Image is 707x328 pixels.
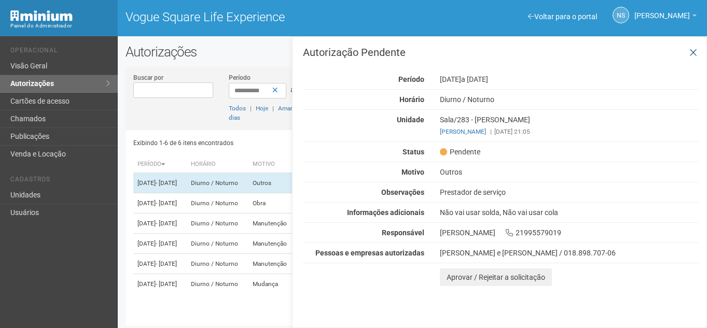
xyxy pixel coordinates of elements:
[156,179,177,187] span: - [DATE]
[248,173,296,193] td: Outros
[133,156,187,173] th: Período
[278,105,301,112] a: Amanhã
[133,234,187,254] td: [DATE]
[187,156,248,173] th: Horário
[133,193,187,213] td: [DATE]
[432,228,706,237] div: [PERSON_NAME] 21995579019
[156,240,177,247] span: - [DATE]
[133,135,409,151] div: Exibindo 1-6 de 6 itens encontrados
[347,208,424,217] strong: Informações adicionais
[382,229,424,237] strong: Responsável
[187,173,248,193] td: Diurno / Noturno
[248,156,296,173] th: Motivo
[156,199,177,207] span: - [DATE]
[10,47,110,58] li: Operacional
[248,213,296,234] td: Manutenção
[156,260,177,267] span: - [DATE]
[398,75,424,83] strong: Período
[461,75,488,83] span: a [DATE]
[490,128,492,135] span: |
[156,220,177,227] span: - [DATE]
[634,2,690,20] span: Nicolle Silva
[528,12,597,21] a: Voltar para o portal
[126,44,699,60] h2: Autorizações
[432,167,706,177] div: Outros
[187,254,248,274] td: Diurno / Noturno
[399,95,424,104] strong: Horário
[440,127,699,136] div: [DATE] 21:05
[272,105,274,112] span: |
[634,13,697,21] a: [PERSON_NAME]
[156,280,177,288] span: - [DATE]
[440,128,486,135] a: [PERSON_NAME]
[248,274,296,294] td: Mudança
[248,254,296,274] td: Manutenção
[10,21,110,31] div: Painel do Administrador
[290,85,295,94] span: a
[187,274,248,294] td: Diurno / Noturno
[133,254,187,274] td: [DATE]
[250,105,252,112] span: |
[397,116,424,124] strong: Unidade
[440,147,480,156] span: Pendente
[613,7,629,23] a: NS
[432,75,706,84] div: [DATE]
[432,95,706,104] div: Diurno / Noturno
[440,268,552,286] button: Aprovar / Rejeitar a solicitação
[133,173,187,193] td: [DATE]
[303,47,699,58] h3: Autorização Pendente
[403,148,424,156] strong: Status
[133,274,187,294] td: [DATE]
[133,213,187,234] td: [DATE]
[256,105,268,112] a: Hoje
[10,176,110,187] li: Cadastros
[381,188,424,196] strong: Observações
[248,193,296,213] td: Obra
[187,234,248,254] td: Diurno / Noturno
[432,188,706,197] div: Prestador de serviço
[229,73,251,82] label: Período
[432,115,706,136] div: Sala/283 - [PERSON_NAME]
[187,213,248,234] td: Diurno / Noturno
[432,208,706,217] div: Não vai usar solda, Não vai usar cola
[229,105,246,112] a: Todos
[401,168,424,176] strong: Motivo
[248,234,296,254] td: Manutenção
[10,10,73,21] img: Minium
[126,10,405,24] h1: Vogue Square Life Experience
[187,193,248,213] td: Diurno / Noturno
[133,73,163,82] label: Buscar por
[315,249,424,257] strong: Pessoas e empresas autorizadas
[440,248,699,258] div: [PERSON_NAME] e [PERSON_NAME] / 018.898.707-06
